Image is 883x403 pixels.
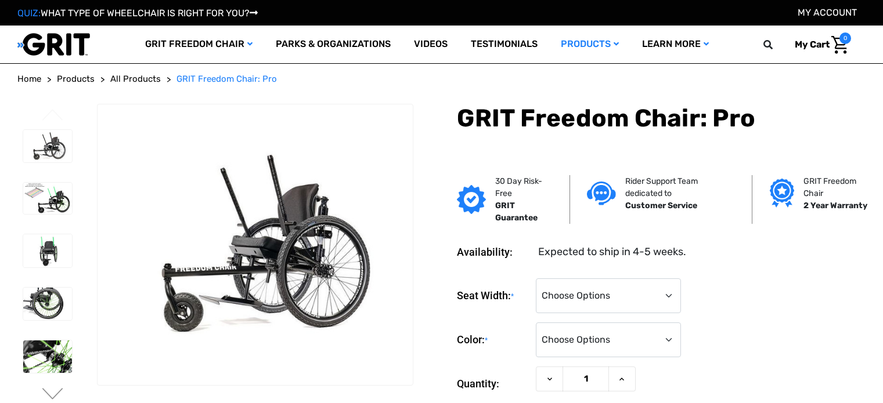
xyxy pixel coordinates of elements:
nav: Breadcrumb [17,72,866,86]
a: QUIZ:WHAT TYPE OF WHEELCHAIR IS RIGHT FOR YOU? [17,8,258,19]
span: All Products [110,74,161,84]
a: Testimonials [459,26,549,63]
img: GRIT Freedom Chair Pro: the Pro model shown including contoured Invacare Matrx seatback, Spinergy... [23,130,72,162]
img: Customer service [587,181,616,205]
img: Grit freedom [770,179,794,208]
a: Home [17,72,41,86]
img: GRIT All-Terrain Wheelchair and Mobility Equipment [17,32,90,56]
label: Quantity: [457,366,530,401]
h1: GRIT Freedom Chair: Pro [457,104,866,133]
img: Cart [831,36,848,54]
p: Rider Support Team dedicated to [625,175,734,199]
strong: Customer Service [625,201,697,210]
input: Search [769,32,786,57]
strong: 2 Year Warranty [803,201,867,210]
span: GRIT Freedom Chair: Pro [176,74,277,84]
a: Learn More [630,26,720,63]
a: Parks & Organizations [264,26,402,63]
a: GRIT Freedom Chair: Pro [176,72,277,86]
span: QUIZ: [17,8,41,19]
label: Color: [457,322,530,358]
a: GRIT Freedom Chair [134,26,264,63]
button: Go to slide 2 of 3 [41,388,65,402]
strong: GRIT Guarantee [495,201,538,223]
a: All Products [110,72,161,86]
img: GRIT Freedom Chair Pro: close up side view of Pro off road wheelchair model highlighting custom c... [23,288,72,320]
p: 30 Day Risk-Free [495,175,552,199]
img: GRIT Freedom Chair Pro: the Pro model shown including contoured Invacare Matrx seatback, Spinergy... [98,139,413,350]
span: Products [57,74,95,84]
dt: Availability: [457,244,530,260]
span: Home [17,74,41,84]
a: Products [549,26,630,63]
a: Products [57,72,95,86]
a: Videos [402,26,459,63]
a: Account [798,7,857,18]
dd: Expected to ship in 4-5 weeks. [538,244,686,260]
img: GRIT Freedom Chair Pro: front view of Pro model all terrain wheelchair with green lever wraps and... [23,234,72,267]
label: Seat Width: [457,278,530,314]
p: GRIT Freedom Chair [803,175,870,199]
span: 0 [839,32,851,44]
img: GRIT Freedom Chair Pro: close up of one Spinergy wheel with green-colored spokes and upgraded dri... [23,340,72,373]
a: Cart with 0 items [786,32,851,57]
span: My Cart [795,39,830,50]
img: GRIT Freedom Chair Pro: side view of Pro model with green lever wraps and spokes on Spinergy whee... [23,183,72,214]
img: GRIT Guarantee [457,185,486,214]
button: Go to slide 3 of 3 [41,109,65,123]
